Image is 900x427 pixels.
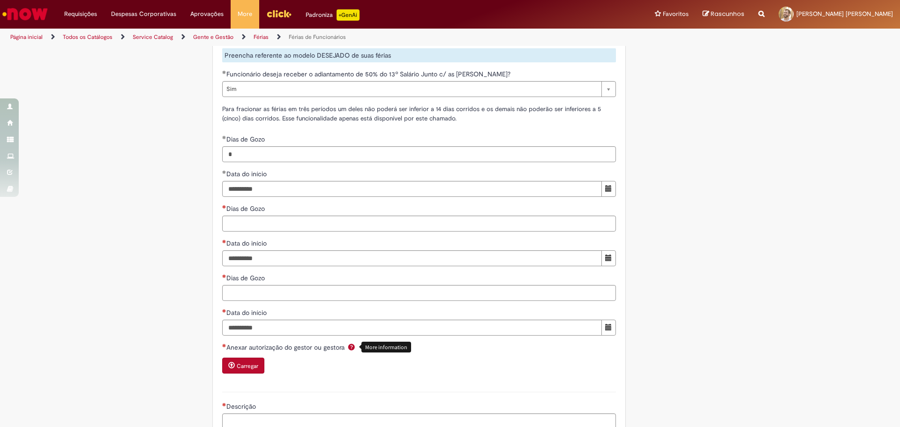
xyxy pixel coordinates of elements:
img: click_logo_yellow_360x200.png [266,7,292,21]
span: Ajuda para Anexar autorização do gestor ou gestora [346,343,357,351]
a: Gente e Gestão [193,33,233,41]
a: Rascunhos [703,10,744,19]
button: Mostrar calendário para Data do início [601,250,616,266]
span: [PERSON_NAME] [PERSON_NAME] [796,10,893,18]
span: Funcionário deseja receber o adiantamento de 50% do 13º Salário Junto c/ as [PERSON_NAME]? [226,70,512,78]
ul: Trilhas de página [7,29,593,46]
a: Página inicial [10,33,43,41]
input: Dias de Gozo [222,216,616,232]
span: Favoritos [663,9,689,19]
div: Preencha referente ao modelo DESEJADO de suas férias [222,48,616,62]
span: Despesas Corporativas [111,9,176,19]
span: Descrição [226,402,258,411]
img: ServiceNow [1,5,49,23]
small: Carregar [237,362,258,370]
span: Dias de Gozo [226,135,267,143]
a: Férias de Funcionários [289,33,346,41]
a: Service Catalog [133,33,173,41]
div: Padroniza [306,9,360,21]
span: Data do início [226,308,269,317]
input: Dias de Gozo [222,146,616,162]
button: Mostrar calendário para Data do início [601,320,616,336]
span: Rascunhos [711,9,744,18]
span: Data do início [226,170,269,178]
a: Férias [254,33,269,41]
input: Dias de Gozo [222,285,616,301]
p: +GenAi [337,9,360,21]
span: Dias de Gozo [226,204,267,213]
a: Todos os Catálogos [63,33,112,41]
span: Obrigatório Preenchido [222,135,226,139]
span: Necessários [222,274,226,278]
span: Sim [226,82,597,97]
input: Data do início 17 November 2025 Monday [222,181,602,197]
span: Aprovações [190,9,224,19]
span: More [238,9,252,19]
span: Necessários [222,344,226,347]
span: Obrigatório Preenchido [222,170,226,174]
span: Obrigatório Preenchido [222,70,226,74]
input: Data do início [222,320,602,336]
button: Mostrar calendário para Data do início [601,181,616,197]
span: Dias de Gozo [226,274,267,282]
span: Requisições [64,9,97,19]
span: Data do início [226,239,269,247]
div: More information [361,342,411,352]
span: Necessários [222,205,226,209]
span: Necessários [222,403,226,406]
span: Anexar autorização do gestor ou gestora [226,343,346,352]
span: Necessários [222,240,226,243]
button: Carregar anexo de Anexar autorização do gestor ou gestora Required [222,358,264,374]
span: Para fracionar as férias em três períodos um deles não poderá ser inferior a 14 dias corridos e o... [222,105,601,122]
input: Data do início [222,250,602,266]
span: Necessários [222,309,226,313]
